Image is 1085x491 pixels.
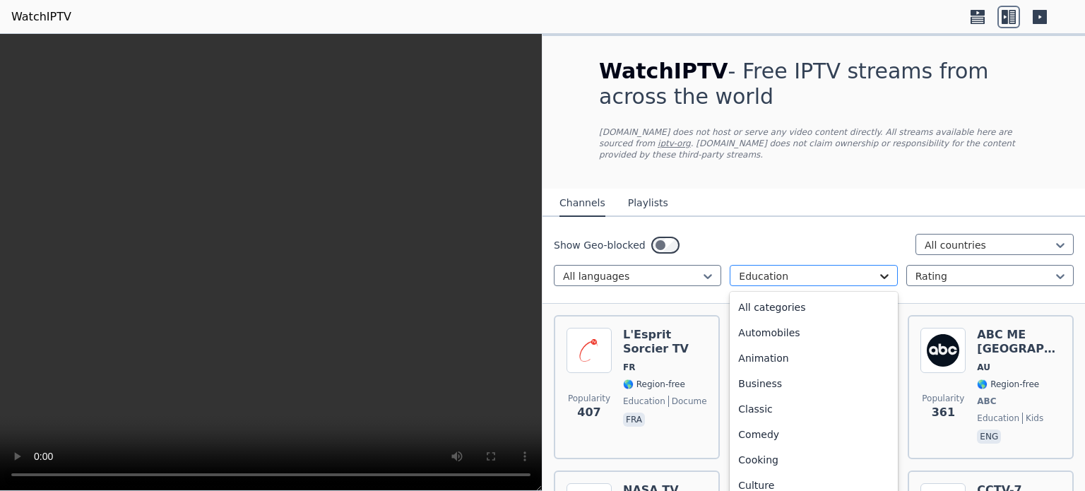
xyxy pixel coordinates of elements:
span: 🌎 Region-free [977,379,1039,390]
button: Playlists [628,190,668,217]
div: Automobiles [730,320,897,345]
span: documentary [668,396,730,407]
span: education [977,413,1019,424]
h6: L'Esprit Sorcier TV [623,328,707,356]
span: education [623,396,665,407]
p: fra [623,413,645,427]
div: Classic [730,396,897,422]
h6: ABC ME [GEOGRAPHIC_DATA] [977,328,1061,356]
h1: - Free IPTV streams from across the world [599,59,1028,110]
span: 407 [577,404,600,421]
span: ABC [977,396,996,407]
span: Popularity [568,393,610,404]
img: ABC ME Sydney [920,328,966,373]
div: All categories [730,295,897,320]
a: iptv-org [658,138,691,148]
p: [DOMAIN_NAME] does not host or serve any video content directly. All streams available here are s... [599,126,1028,160]
button: Channels [559,190,605,217]
span: 🌎 Region-free [623,379,685,390]
p: eng [977,430,1001,444]
label: Show Geo-blocked [554,238,646,252]
img: L'Esprit Sorcier TV [567,328,612,373]
div: Animation [730,345,897,371]
div: Business [730,371,897,396]
span: kids [1022,413,1043,424]
span: 361 [932,404,955,421]
span: WatchIPTV [599,59,728,83]
a: WatchIPTV [11,8,71,25]
span: Popularity [922,393,964,404]
span: AU [977,362,990,373]
span: FR [623,362,635,373]
div: Comedy [730,422,897,447]
div: Cooking [730,447,897,473]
